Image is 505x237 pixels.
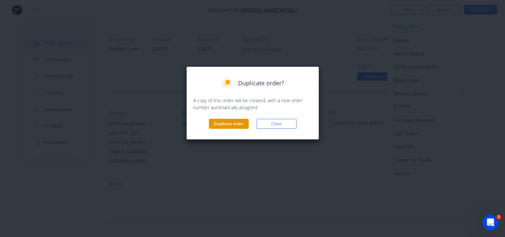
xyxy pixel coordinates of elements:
iframe: Intercom live chat [482,214,498,230]
span: Duplicate order? [238,79,284,88]
button: Duplicate order [209,119,249,129]
button: Close [257,119,296,129]
p: A copy of this order will be created, with a new order number automatically assigned. [193,97,312,111]
span: 1 [496,214,501,220]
